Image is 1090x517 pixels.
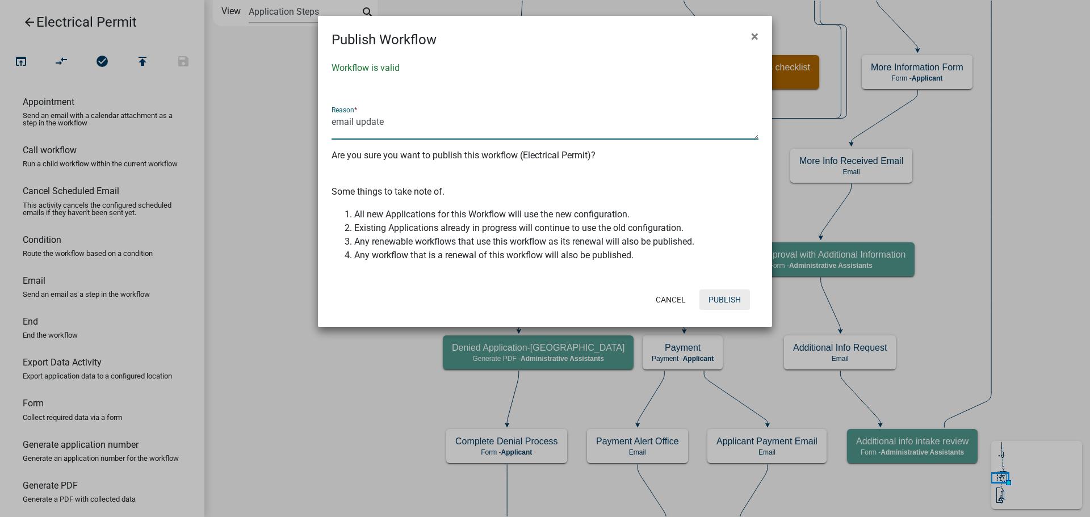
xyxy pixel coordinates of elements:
p: Are you sure you want to publish this workflow (Electrical Permit)? [332,149,758,162]
li: All new Applications for this Workflow will use the new configuration. [354,208,758,221]
button: Publish [699,289,750,310]
li: Any workflow that is a renewal of this workflow will also be published. [354,249,758,262]
span: × [751,28,758,44]
li: Existing Applications already in progress will continue to use the old configuration. [354,221,758,235]
button: Close [742,20,768,52]
li: Any renewable workflows that use this workflow as its renewal will also be published. [354,235,758,249]
h4: Publish Workflow [332,30,437,50]
button: Cancel [647,289,695,310]
p: Workflow is valid [332,61,758,75]
p: Some things to take note of. [332,185,758,199]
